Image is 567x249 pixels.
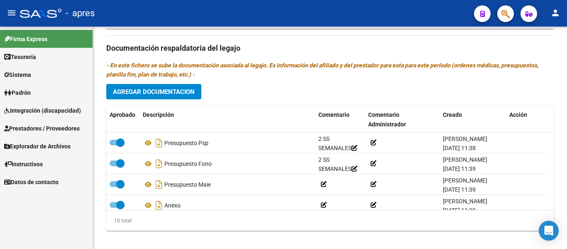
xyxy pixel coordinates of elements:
datatable-header-cell: Acción [506,106,547,133]
datatable-header-cell: Aprobado [106,106,139,133]
div: Presupuesto Fono [143,157,312,170]
span: Instructivos [4,160,43,169]
span: Padrón [4,88,31,97]
i: - En este fichero se sube la documentación asociada al legajo. Es información del afiliado y del ... [106,62,538,78]
span: Descripción [143,111,174,118]
span: 2 SS SEMANALES [318,136,357,152]
span: Tesorería [4,52,36,62]
i: Descargar documento [154,157,164,170]
i: Descargar documento [154,136,164,150]
span: Aprobado [110,111,135,118]
h3: Documentación respaldatoria del legajo [106,42,554,54]
span: [PERSON_NAME] [443,136,487,142]
i: Descargar documento [154,199,164,212]
span: Integración (discapacidad) [4,106,81,115]
datatable-header-cell: Creado [440,106,506,133]
div: Anexo [143,199,312,212]
datatable-header-cell: Descripción [139,106,315,133]
span: 2 SS SEMANALES [318,156,357,173]
span: [DATE] 11:39 [443,207,476,214]
span: Creado [443,111,462,118]
mat-icon: menu [7,8,17,18]
span: - apres [66,4,95,22]
span: Comentario Administrador [368,111,406,128]
div: Presupuesto Psp [143,136,312,150]
mat-icon: person [550,8,560,18]
span: [DATE] 11:39 [443,165,476,172]
span: Explorador de Archivos [4,142,71,151]
span: Sistema [4,70,31,79]
span: [PERSON_NAME] [443,156,487,163]
span: Firma Express [4,35,47,44]
div: Presupuesto Maie [143,178,312,191]
span: Acción [509,111,527,118]
i: Descargar documento [154,178,164,191]
span: [DATE] 11:38 [443,145,476,151]
span: Prestadores / Proveedores [4,124,80,133]
div: Open Intercom Messenger [539,221,559,241]
datatable-header-cell: Comentario Administrador [365,106,440,133]
span: [PERSON_NAME] [443,177,487,184]
span: Comentario [318,111,349,118]
span: Agregar Documentacion [113,88,195,96]
span: [DATE] 11:39 [443,186,476,193]
datatable-header-cell: Comentario [315,106,365,133]
button: Agregar Documentacion [106,84,201,99]
div: 10 total [106,216,132,225]
span: Datos de contacto [4,178,59,187]
span: [PERSON_NAME] [443,198,487,205]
